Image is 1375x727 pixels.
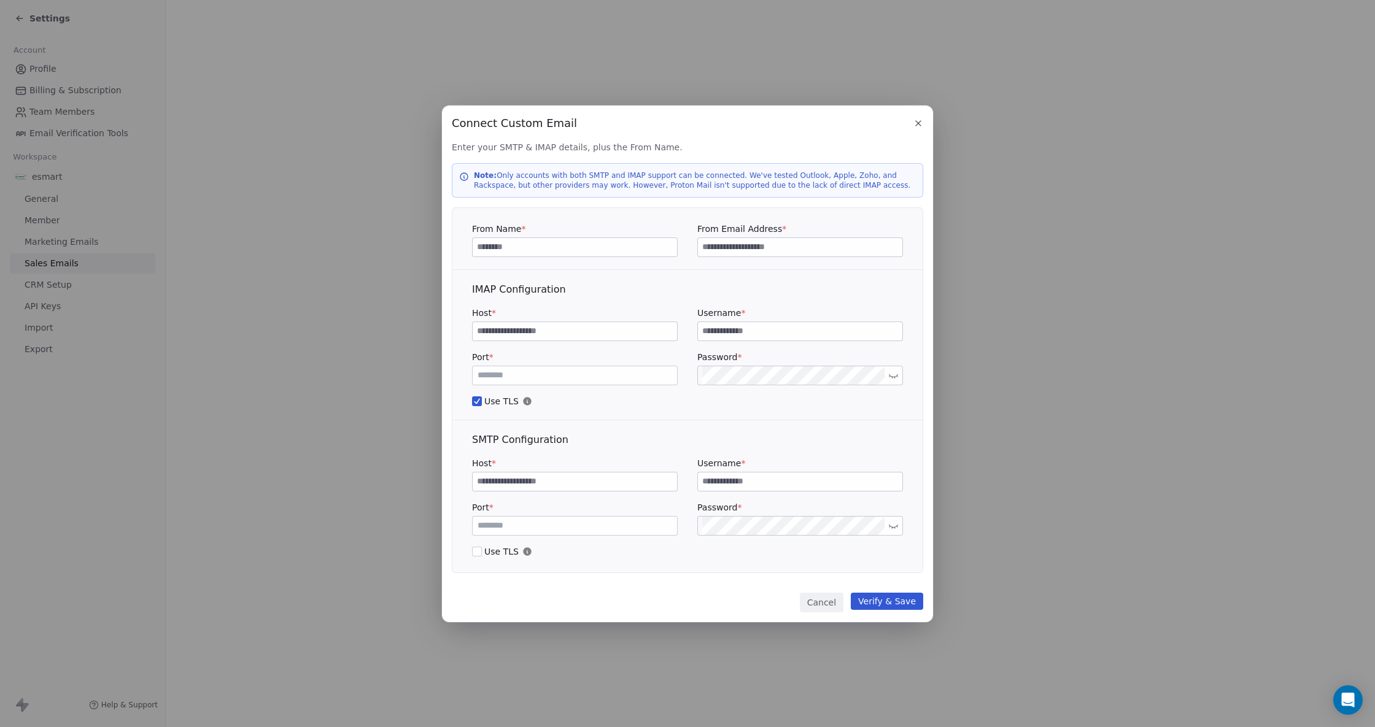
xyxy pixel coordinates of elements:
span: Connect Custom Email [452,115,577,131]
label: Username [697,457,903,469]
label: Host [472,307,678,319]
label: Port [472,351,678,363]
button: Cancel [800,593,843,612]
button: Use TLS [472,395,482,407]
label: From Email Address [697,223,903,235]
p: Only accounts with both SMTP and IMAP support can be connected. We've tested Outlook, Apple, Zoho... [474,171,916,190]
label: Port [472,501,678,514]
label: Host [472,457,678,469]
span: Enter your SMTP & IMAP details, plus the From Name. [452,141,923,153]
div: SMTP Configuration [472,433,903,447]
strong: Note: [474,171,497,180]
button: Verify & Save [851,593,923,610]
span: Use TLS [472,545,903,558]
button: Use TLS [472,545,482,558]
label: From Name [472,223,678,235]
span: Use TLS [472,395,903,407]
label: Password [697,501,903,514]
label: Username [697,307,903,319]
div: IMAP Configuration [472,282,903,297]
label: Password [697,351,903,363]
